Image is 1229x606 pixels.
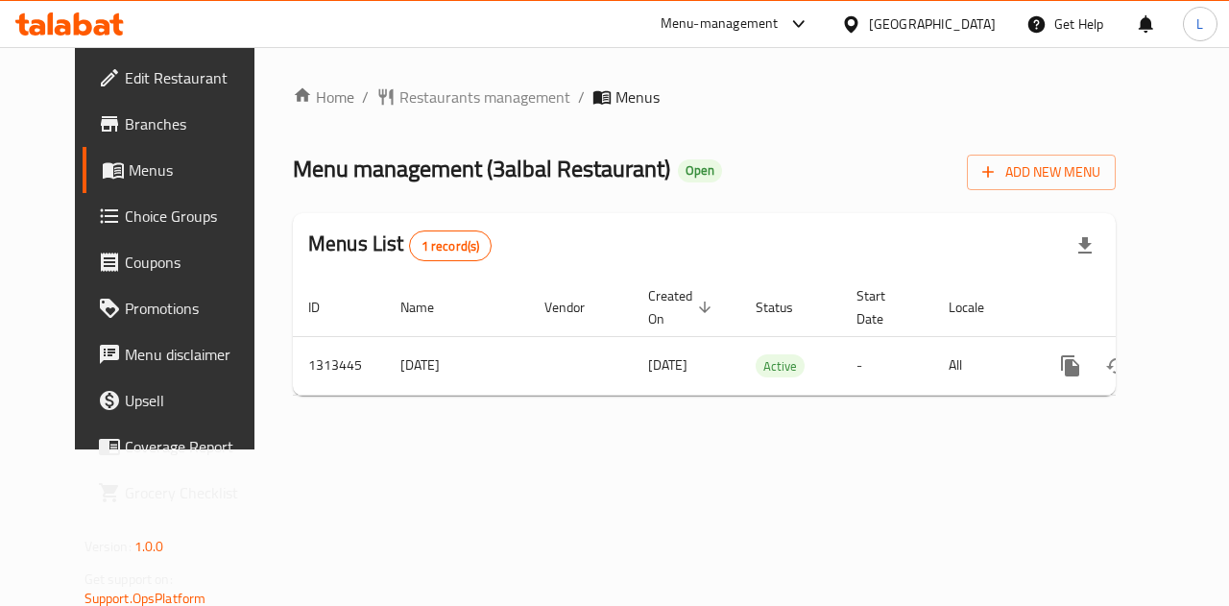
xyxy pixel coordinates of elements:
span: Menu management ( 3albal Restaurant ) [293,147,670,190]
span: Get support on: [84,567,173,592]
div: Open [678,159,722,182]
nav: breadcrumb [293,85,1116,109]
span: Restaurants management [399,85,570,109]
td: - [841,336,933,395]
span: Menus [615,85,660,109]
div: [GEOGRAPHIC_DATA] [869,13,996,35]
span: Active [756,355,805,377]
span: 1 record(s) [410,237,492,255]
span: Coupons [125,251,265,274]
span: L [1196,13,1203,35]
span: Vendor [544,296,610,319]
span: Created On [648,284,717,330]
span: Coverage Report [125,435,265,458]
div: Export file [1062,223,1108,269]
button: Add New Menu [967,155,1116,190]
span: Version: [84,534,132,559]
a: Edit Restaurant [83,55,280,101]
span: Choice Groups [125,205,265,228]
a: Home [293,85,354,109]
h2: Menus List [308,230,492,261]
button: Change Status [1094,343,1140,389]
a: Menus [83,147,280,193]
a: Promotions [83,285,280,331]
span: Upsell [125,389,265,412]
span: Start Date [856,284,910,330]
div: Active [756,354,805,377]
span: Locale [949,296,1009,319]
li: / [578,85,585,109]
span: Add New Menu [982,160,1100,184]
span: Edit Restaurant [125,66,265,89]
span: Grocery Checklist [125,481,265,504]
a: Grocery Checklist [83,470,280,516]
td: 1313445 [293,336,385,395]
button: more [1048,343,1094,389]
a: Menu disclaimer [83,331,280,377]
a: Branches [83,101,280,147]
a: Restaurants management [376,85,570,109]
a: Upsell [83,377,280,424]
span: Menus [129,158,265,182]
span: Status [756,296,818,319]
span: Promotions [125,297,265,320]
td: All [933,336,1032,395]
span: ID [308,296,345,319]
span: Open [678,162,722,179]
span: Branches [125,112,265,135]
span: Menu disclaimer [125,343,265,366]
a: Choice Groups [83,193,280,239]
td: [DATE] [385,336,529,395]
a: Coverage Report [83,424,280,470]
div: Menu-management [661,12,779,36]
span: Name [400,296,459,319]
span: [DATE] [648,352,687,377]
div: Total records count [409,230,493,261]
li: / [362,85,369,109]
a: Coupons [83,239,280,285]
span: 1.0.0 [134,534,164,559]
